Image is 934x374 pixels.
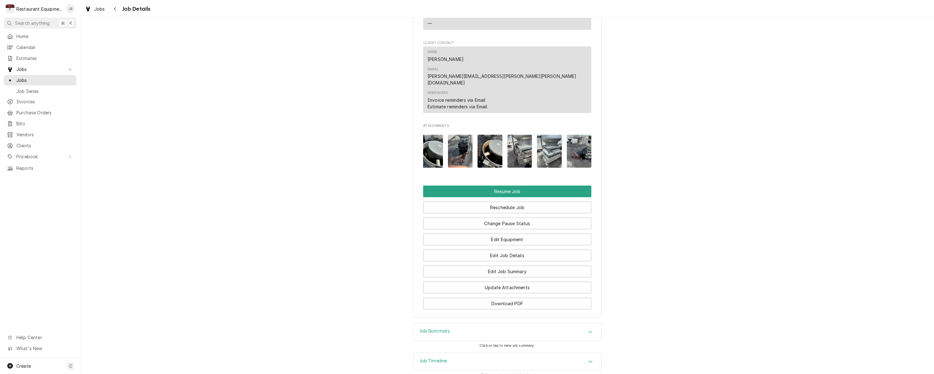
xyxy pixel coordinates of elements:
[423,202,591,213] button: Reschedule Job
[110,4,120,14] button: Navigate back
[413,323,602,341] div: Job Summary
[428,20,432,27] div: —
[6,4,14,13] div: R
[423,41,591,46] span: Client Contact
[423,130,591,173] span: Attachments
[69,363,72,369] span: C
[16,98,73,105] span: Invoices
[423,186,591,197] div: Button Group Row
[16,131,73,138] span: Vendors
[16,6,63,12] div: Restaurant Equipment Diagnostics
[4,343,76,354] a: Go to What's New
[428,50,464,62] div: Name
[423,266,591,277] button: Edit Job Summary
[16,44,73,51] span: Calendar
[423,46,591,116] div: Client Contact List
[4,151,76,162] a: Go to Pricebook
[428,97,485,103] div: Invoice reminders via Email
[4,64,76,74] a: Go to Jobs
[16,109,73,116] span: Purchase Orders
[16,363,31,369] span: Create
[428,67,439,72] div: Email
[16,77,73,84] span: Jobs
[4,140,76,151] a: Clients
[567,135,592,168] img: zZLGvTgNTNiWBbYTymas
[66,4,75,13] div: JB
[120,5,151,13] span: Job Details
[428,56,464,62] div: [PERSON_NAME]
[69,20,72,26] span: K
[537,135,562,168] img: vYEWl4OKSIOwKIkAdjbo
[423,250,591,261] button: Edit Job Details
[16,165,73,171] span: Reports
[478,135,502,168] img: 8siCanHlQoWFZ9Pfs1VU
[423,123,591,128] span: Attachments
[448,135,473,168] img: xBIPJymDQ92AvE4Ne5G0
[16,345,73,352] span: What's New
[4,332,76,343] a: Go to Help Center
[423,123,591,172] div: Attachments
[4,118,76,129] a: Bills
[82,4,108,14] a: Jobs
[16,120,73,127] span: Bills
[507,135,532,168] img: eoX1GwReSx6T4qzaZLLu
[413,323,601,341] button: Accordion Details Expand Trigger
[423,298,591,309] button: Download PDF
[423,46,591,113] div: Contact
[16,66,64,73] span: Jobs
[4,53,76,63] a: Estimates
[4,96,76,107] a: Invoices
[413,353,601,371] div: Accordion Header
[413,353,602,371] div: Job Timeline
[4,163,76,173] a: Reports
[423,197,591,213] div: Button Group Row
[413,353,601,371] button: Accordion Details Expand Trigger
[423,277,591,293] div: Button Group Row
[16,88,73,95] span: Job Series
[16,55,73,62] span: Estimates
[479,344,535,348] span: Click or tap to view job summary.
[428,50,438,55] div: Name
[16,153,64,160] span: Pricebook
[4,86,76,96] a: Job Series
[4,42,76,52] a: Calendar
[423,245,591,261] div: Button Group Row
[428,90,448,95] div: Reminders
[15,20,50,26] span: Search anything
[4,129,76,140] a: Vendors
[94,6,105,12] span: Jobs
[16,334,73,341] span: Help Center
[420,328,450,334] h3: Job Summary
[413,323,601,341] div: Accordion Header
[16,142,73,149] span: Clients
[16,33,73,40] span: Home
[423,213,591,229] div: Button Group Row
[418,135,443,168] img: MaLwcR63SgGOg6LE0NhK
[4,31,76,41] a: Home
[423,261,591,277] div: Button Group Row
[423,293,591,309] div: Button Group Row
[423,41,591,116] div: Client Contact
[423,218,591,229] button: Change Pause Status
[61,20,65,26] span: ⌘
[4,107,76,118] a: Purchase Orders
[423,282,591,293] button: Update Attachments
[428,103,487,110] div: Estimate reminders via Email
[6,4,14,13] div: Restaurant Equipment Diagnostics's Avatar
[428,73,577,85] a: [PERSON_NAME][EMAIL_ADDRESS][PERSON_NAME][PERSON_NAME][DOMAIN_NAME]
[428,90,487,110] div: Reminders
[66,4,75,13] div: Jaired Brunty's Avatar
[423,229,591,245] div: Button Group Row
[4,75,76,85] a: Jobs
[420,358,447,364] h3: Job Timeline
[428,67,587,86] div: Email
[4,18,76,29] button: Search anything⌘K
[423,234,591,245] button: Edit Equipment
[423,186,591,309] div: Button Group
[423,186,591,197] button: Resume Job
